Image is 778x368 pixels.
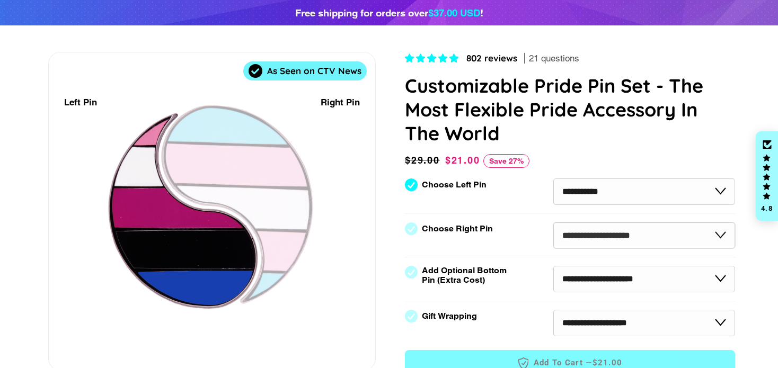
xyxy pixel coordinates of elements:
[422,180,487,190] label: Choose Left Pin
[428,7,480,19] span: $37.00 USD
[756,131,778,221] div: Click to open Judge.me floating reviews tab
[405,153,443,168] span: $29.00
[422,266,511,285] label: Add Optional Bottom Pin (Extra Cost)
[321,95,360,110] div: Right Pin
[761,205,773,212] div: 4.8
[405,53,461,64] span: 4.83 stars
[445,155,480,166] span: $21.00
[483,154,529,168] span: Save 27%
[422,224,493,234] label: Choose Right Pin
[405,74,735,145] h1: Customizable Pride Pin Set - The Most Flexible Pride Accessory In The World
[422,311,477,321] label: Gift Wrapping
[466,52,517,64] span: 802 reviews
[529,52,579,65] span: 21 questions
[295,5,483,20] div: Free shipping for orders over !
